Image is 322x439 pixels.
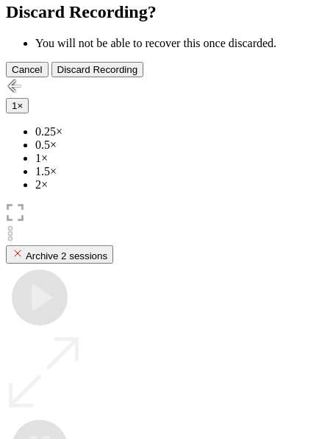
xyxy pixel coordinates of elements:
button: Cancel [6,62,49,77]
li: 1.5× [35,165,316,178]
span: 1 [12,100,17,111]
button: 1× [6,98,29,113]
li: 2× [35,178,316,192]
div: Archive 2 sessions [12,247,107,261]
li: You will not be able to recover this once discarded. [35,37,316,50]
li: 1× [35,152,316,165]
li: 0.25× [35,125,316,138]
button: Discard Recording [51,62,144,77]
button: Archive 2 sessions [6,245,113,264]
li: 0.5× [35,138,316,152]
h2: Discard Recording? [6,2,316,22]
